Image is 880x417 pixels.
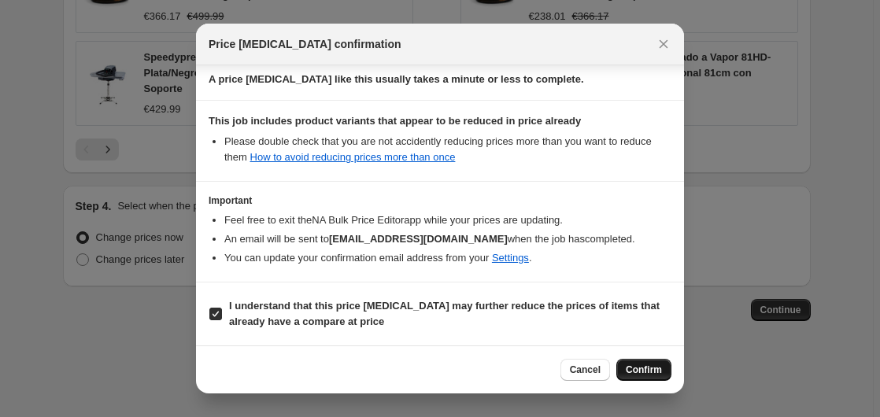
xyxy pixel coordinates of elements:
b: A price [MEDICAL_DATA] like this usually takes a minute or less to complete. [209,73,584,85]
li: An email will be sent to when the job has completed . [224,231,671,247]
b: This job includes product variants that appear to be reduced in price already [209,115,581,127]
a: Settings [492,252,529,264]
a: How to avoid reducing prices more than once [250,151,456,163]
button: Cancel [560,359,610,381]
span: Price [MEDICAL_DATA] confirmation [209,36,401,52]
span: Confirm [626,363,662,376]
h3: Important [209,194,671,207]
b: I understand that this price [MEDICAL_DATA] may further reduce the prices of items that already h... [229,300,660,327]
li: Feel free to exit the NA Bulk Price Editor app while your prices are updating. [224,212,671,228]
b: [EMAIL_ADDRESS][DOMAIN_NAME] [329,233,508,245]
li: You can update your confirmation email address from your . [224,250,671,266]
span: Cancel [570,363,601,376]
li: Please double check that you are not accidently reducing prices more than you want to reduce them [224,134,671,165]
button: Confirm [616,359,671,381]
button: Close [653,33,675,55]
